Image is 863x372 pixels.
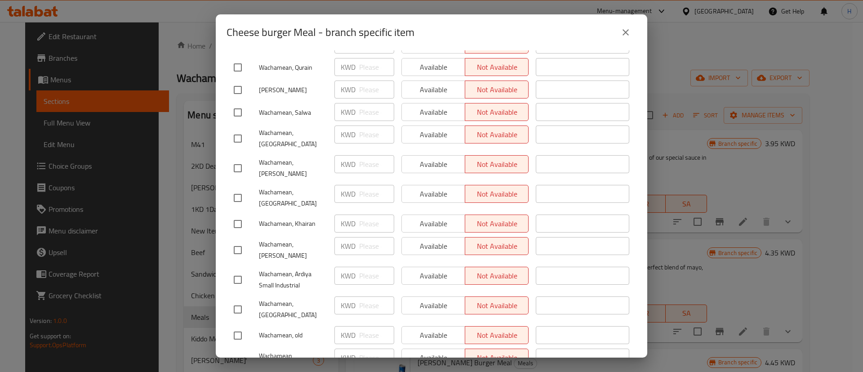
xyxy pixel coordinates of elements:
[341,352,356,363] p: KWD
[259,187,327,209] span: Wachamean, [GEOGRAPHIC_DATA]
[341,330,356,341] p: KWD
[359,349,394,367] input: Please enter price
[359,267,394,285] input: Please enter price
[341,188,356,199] p: KWD
[341,159,356,170] p: KWD
[359,215,394,233] input: Please enter price
[341,270,356,281] p: KWD
[259,107,327,118] span: Wachamean, Salwa
[341,241,356,251] p: KWD
[259,269,327,291] span: Wachamean, Ardiya Small Industrial
[615,22,636,43] button: close
[359,296,394,314] input: Please enter price
[259,157,327,179] span: Wachamean, [PERSON_NAME]
[259,62,327,73] span: Wachamean, Qurain
[259,330,327,341] span: Wachamean, old
[259,85,327,96] span: [PERSON_NAME]
[341,218,356,229] p: KWD
[341,129,356,140] p: KWD
[341,62,356,72] p: KWD
[259,298,327,321] span: Wachamean, [GEOGRAPHIC_DATA]
[259,218,327,229] span: Wachamean, Khairan
[341,84,356,95] p: KWD
[341,300,356,311] p: KWD
[259,40,327,51] span: Wachamean, Salam
[259,239,327,261] span: Wachamean, [PERSON_NAME]
[359,326,394,344] input: Please enter price
[359,58,394,76] input: Please enter price
[359,185,394,203] input: Please enter price
[259,127,327,150] span: Wachamean, [GEOGRAPHIC_DATA]
[359,103,394,121] input: Please enter price
[359,81,394,99] input: Please enter price
[341,39,356,50] p: KWD
[359,125,394,143] input: Please enter price
[359,237,394,255] input: Please enter price
[227,25,414,40] h2: Cheese burger Meal - branch specific item
[341,107,356,117] p: KWD
[359,155,394,173] input: Please enter price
